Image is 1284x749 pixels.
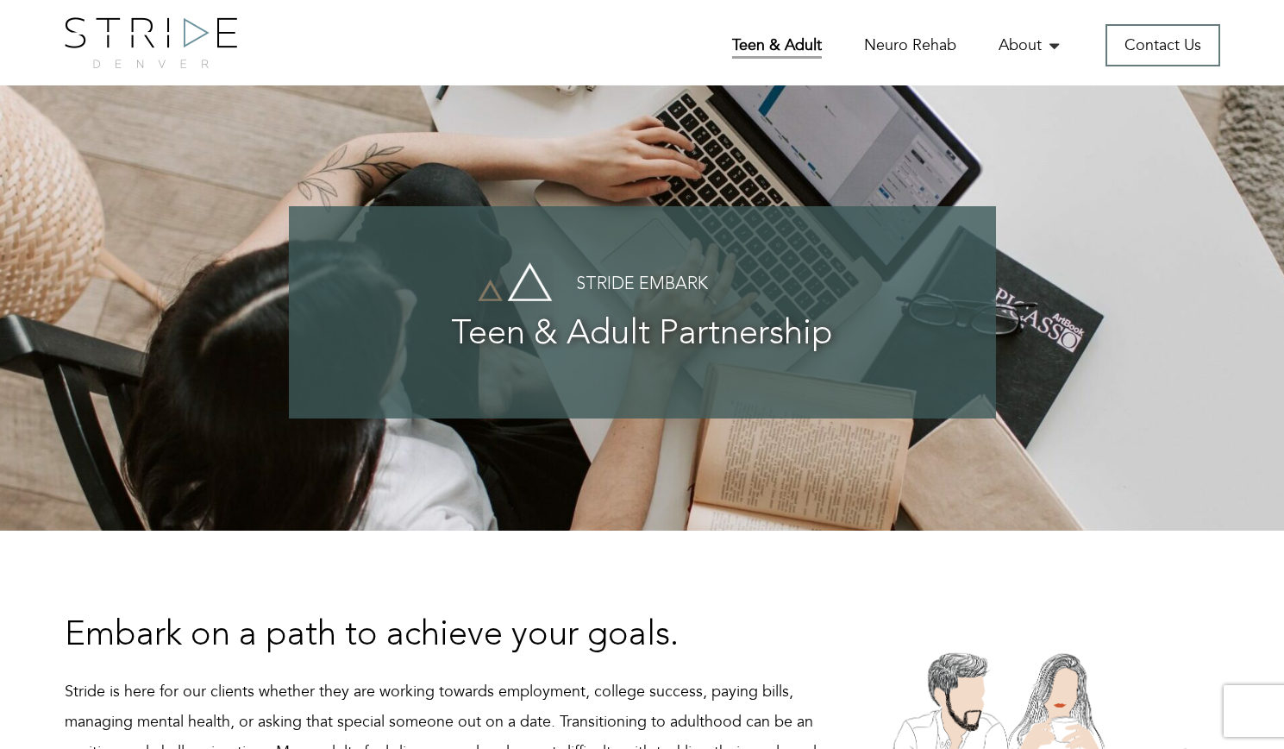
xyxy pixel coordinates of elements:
a: About [999,35,1063,56]
h3: Teen & Adult Partnership [323,316,961,354]
a: Contact Us [1105,24,1220,66]
a: Teen & Adult [732,35,822,59]
a: Neuro Rehab [864,35,956,56]
img: logo.png [65,17,237,68]
h3: Embark on a path to achieve your goals. [65,617,826,655]
h4: Stride Embark [323,275,961,294]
